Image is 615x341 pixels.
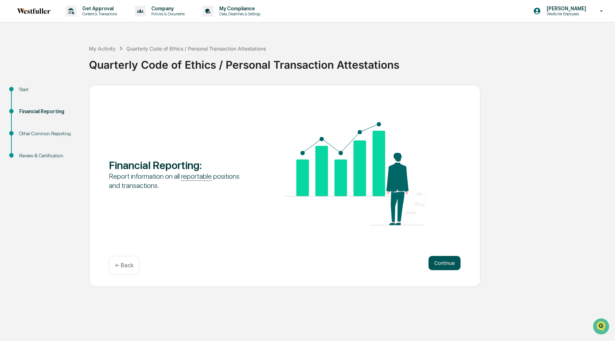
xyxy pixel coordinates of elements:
span: Attestations [59,90,88,97]
div: Start [19,86,78,93]
div: Financial Reporting [19,108,78,115]
p: Policies & Documents [146,11,188,16]
p: My Compliance [214,6,264,11]
img: Financial Reporting [285,122,425,225]
p: Get Approval [77,6,121,11]
p: Westfuller Employees [541,11,590,16]
div: Financial Reporting : [109,159,249,172]
p: Company [146,6,188,11]
span: Pylon [71,121,86,126]
a: 🗄️Attestations [49,87,91,100]
a: 🖐️Preclearance [4,87,49,100]
img: logo [17,8,51,14]
p: Data, Deadlines & Settings [214,11,264,16]
u: reportable [181,172,212,181]
a: 🔎Data Lookup [4,100,48,113]
div: Quarterly Code of Ethics / Personal Transaction Attestations [126,46,266,52]
span: Preclearance [14,90,46,97]
iframe: Open customer support [592,318,611,337]
button: Start new chat [121,57,130,65]
div: Review & Certification [19,152,78,159]
button: Continue [429,256,461,270]
div: 🖐️ [7,90,13,96]
a: Powered byPylon [50,120,86,126]
p: [PERSON_NAME] [541,6,590,11]
img: 1746055101610-c473b297-6a78-478c-a979-82029cc54cd1 [7,54,20,67]
div: We're available if you need us! [24,62,90,67]
div: Start new chat [24,54,117,62]
div: 🔎 [7,104,13,110]
p: Content & Transactions [77,11,121,16]
div: 🗄️ [52,90,57,96]
p: How can we help? [7,15,130,26]
div: Report information on all positions and transactions. [109,172,249,190]
div: Quarterly Code of Ethics / Personal Transaction Attestations [89,53,611,71]
div: Other Common Reporting [19,130,78,137]
div: My Activity [89,46,116,52]
span: Data Lookup [14,103,45,110]
p: ← Back [115,262,133,269]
